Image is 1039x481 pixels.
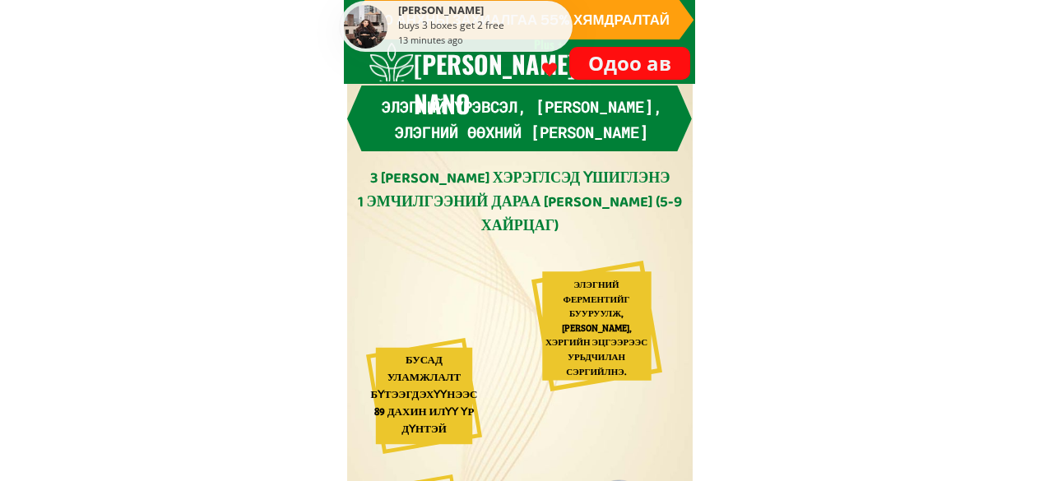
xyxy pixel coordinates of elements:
[354,95,689,145] h3: Элэгний үрэвсэл, [PERSON_NAME], элэгний өөхний [PERSON_NAME]
[371,353,478,438] div: БУСАД УЛАМЖЛАЛТ БҮТЭЭГДЭХҮҮНЭЭС 89 ДАХИН ИЛҮҮ ҮР ДҮНТЭЙ
[414,44,596,123] h3: [PERSON_NAME] NANO
[398,33,463,48] div: 13 minutes ago
[398,19,568,33] div: buys 3 boxes get 2 free
[543,279,650,380] div: ЭЛЭГНИЙ ФЕРМЕНТИЙГ БУУРУУЛЖ, [PERSON_NAME], ХЭРГИЙН ЭЦГЭЭРЭЭС УРЬДЧИЛАН СЭРГИЙЛНЭ.
[398,5,568,19] div: [PERSON_NAME]
[569,47,690,80] p: Одоо ав
[354,169,687,239] div: 3 [PERSON_NAME] ХЭРЭГЛСЭД ҮШИГЛЭНЭ 1 ЭМЧИЛГЭЭНИЙ ДАРАА [PERSON_NAME] (5-9 ХАЙРЦАГ)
